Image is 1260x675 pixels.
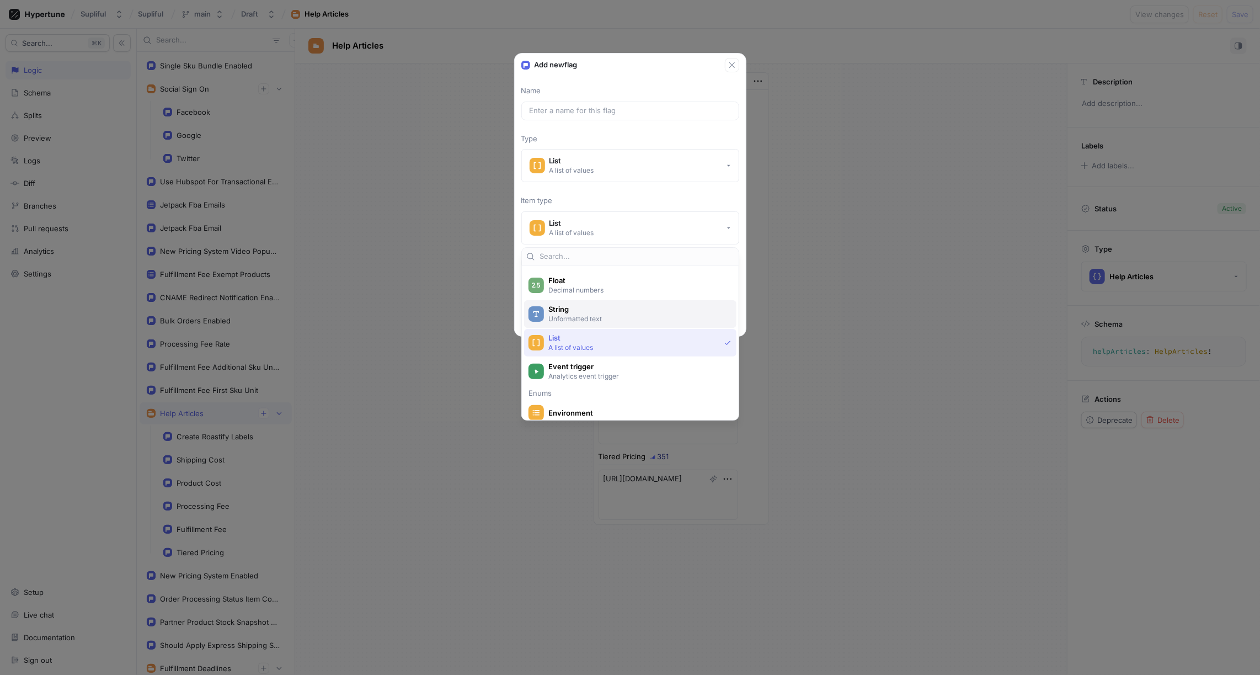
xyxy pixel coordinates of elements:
p: Analytics event trigger [548,371,725,381]
div: Enums [524,390,736,396]
input: Search... [540,251,734,262]
p: Add new flag [535,60,578,71]
span: String [548,305,727,314]
button: ListA list of values [521,149,739,182]
div: List [549,156,594,166]
p: A list of values [548,343,720,352]
div: A list of values [549,166,594,175]
p: Decimal numbers [548,285,725,295]
p: Item type [521,195,739,206]
div: A list of values [549,228,594,237]
span: Event trigger [548,362,727,371]
p: Unformatted text [548,314,725,323]
input: Enter a name for this flag [530,105,731,116]
div: List [549,219,594,228]
span: List [548,333,720,343]
p: Name [521,86,739,97]
span: Float [548,276,727,285]
p: Type [521,134,739,145]
span: Environment [548,408,727,418]
button: ListA list of values [521,211,739,245]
